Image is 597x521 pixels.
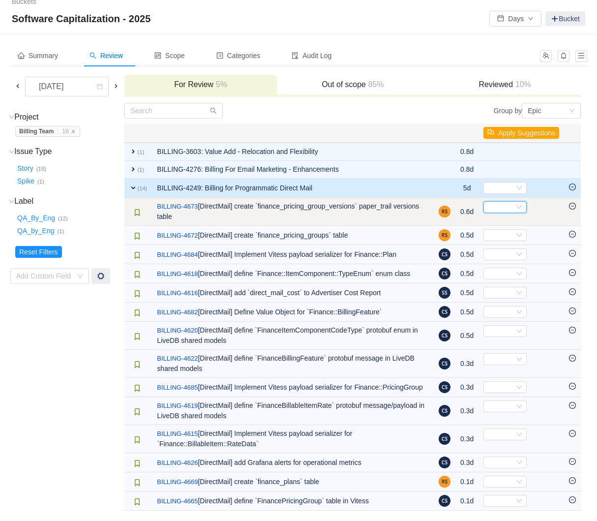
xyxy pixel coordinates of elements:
[455,472,478,491] td: 0.1d
[439,433,450,445] img: CV
[439,457,450,468] img: CV
[439,405,450,417] img: CV
[569,402,576,409] i: icon: minus-circle
[455,491,478,511] td: 0.1d
[154,52,185,60] span: Scope
[157,354,198,364] a: BILLING-4622
[455,264,478,283] td: 0.5d
[157,307,198,317] a: BILLING-4682
[439,495,450,507] img: CV
[133,290,141,298] img: 10315
[455,397,478,425] td: 0.3d
[216,52,223,59] i: icon: profile
[516,431,522,438] i: icon: down
[157,326,198,336] a: BILLING-4620
[516,479,522,486] i: icon: down
[157,401,198,411] a: BILLING-4619
[569,327,576,334] i: icon: minus-circle
[439,206,450,217] img: RA
[129,184,137,192] span: expand
[133,209,141,216] img: 10315
[516,271,522,277] i: icon: down
[62,128,68,135] span: 16
[16,271,72,281] div: Add Custom Field
[569,231,576,238] i: icon: minus-circle
[9,149,14,154] i: icon: down
[569,477,576,484] i: icon: minus-circle
[516,204,522,211] i: icon: down
[137,185,147,191] small: (14)
[58,228,64,234] small: (1)
[9,115,14,120] i: icon: down
[154,52,161,59] i: icon: control
[157,269,198,279] a: BILLING-4618
[516,185,522,192] i: icon: down
[152,453,434,472] td: [DirectMail] add Grafana alerts for operational metrics
[455,378,478,397] td: 0.3d
[292,52,331,60] span: Audit Log
[157,202,198,212] a: BILLING-4673
[15,246,62,258] button: Reset Filters
[516,290,522,297] i: icon: down
[152,143,434,161] td: BILLING-3603: Value Add - Relocation and Flexibility
[569,288,576,295] i: icon: minus-circle
[157,429,198,439] a: BILLING-4615
[489,11,541,27] button: icon: calendarDaysicon: down
[516,232,522,239] i: icon: down
[133,436,141,444] img: 10315
[455,179,478,198] td: 5d
[152,264,434,283] td: [DirectMail] define `Finance::ItemComponent::TypeEnum` enum class
[152,283,434,303] td: [DirectMail] add `direct_mail_cost` to Advertiser Cost Report
[133,460,141,467] img: 10315
[18,52,58,60] span: Summary
[455,425,478,453] td: 0.3d
[455,161,478,179] td: 0.8d
[15,196,123,206] h3: Label
[569,269,576,276] i: icon: minus-circle
[157,288,198,298] a: BILLING-4616
[152,491,434,511] td: [DirectMail] define `FinancePricingGroup` table in Vitess
[516,251,522,258] i: icon: down
[558,50,569,62] button: icon: bell
[133,251,141,259] img: 10315
[569,250,576,257] i: icon: minus-circle
[455,350,478,378] td: 0.3d
[157,231,198,241] a: BILLING-4672
[152,245,434,264] td: [DirectMail] Implement Vitess payload serializer for Finance::Plan
[90,52,96,59] i: icon: search
[483,127,559,139] button: icon: flagApply Suggestions
[133,498,141,506] img: 10315
[15,174,37,189] button: Spike
[157,477,198,487] a: BILLING-4669
[9,199,14,204] i: icon: down
[455,143,478,161] td: 0.8d
[516,403,522,410] i: icon: down
[152,198,434,226] td: [DirectMail] create `finance_pricing_group_versions` paper_trail versions table
[152,378,434,397] td: [DirectMail] Implement Vitess payload serializer for Finance::PricingGroup
[129,165,137,173] span: expand
[129,80,271,90] h3: For Review
[157,458,198,468] a: BILLING-4626
[569,307,576,314] i: icon: minus-circle
[569,203,576,210] i: icon: minus-circle
[366,80,384,89] span: 85%
[36,166,46,172] small: (15)
[569,383,576,390] i: icon: minus-circle
[439,268,450,279] img: CV
[133,309,141,317] img: 10315
[133,479,141,487] img: 10315
[516,460,522,466] i: icon: down
[12,11,156,27] span: Software Capitalization - 2025
[439,306,450,318] img: CV
[455,226,478,245] td: 0.5d
[569,430,576,437] i: icon: minus-circle
[124,103,223,119] input: Search
[19,128,54,135] strong: Billing Team
[133,333,141,340] img: 10315
[455,283,478,303] td: 0.5d
[97,84,103,91] i: icon: calendar
[575,50,587,62] button: icon: menu
[15,112,123,122] h3: Project
[58,215,68,221] small: (12)
[133,271,141,278] img: 10315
